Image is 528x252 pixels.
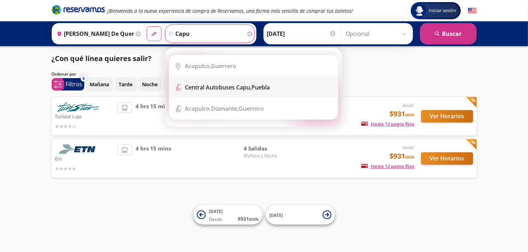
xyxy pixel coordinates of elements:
[405,112,414,117] small: MXN
[267,25,336,43] input: Elegir Fecha
[209,209,223,215] span: [DATE]
[66,80,83,88] p: Filtros
[86,77,113,91] button: Mañana
[193,205,262,225] button: [DATE]Desde:$931MXN
[185,62,211,70] b: Acapulco,
[108,7,353,14] em: ¡Bienvenido a la nueva experiencia de compra de Reservamos, una forma más sencilla de comprar tus...
[249,217,259,222] small: MXN
[361,163,414,169] span: Hasta 12 pagos fijos
[119,81,133,88] p: Tarde
[266,205,335,225] button: [DATE]
[361,121,414,127] span: Hasta 12 pagos fijos
[52,4,105,15] i: Brand Logo
[238,215,259,223] span: $ 931
[269,212,283,218] span: [DATE]
[164,77,199,91] button: Madrugada
[52,4,105,17] a: Brand Logo
[52,78,84,91] button: 0Filtros
[346,25,409,43] input: Opcional
[83,76,85,82] span: 0
[55,112,114,120] p: Turistar Lujo
[55,102,101,112] img: Turistar Lujo
[136,102,171,130] span: 4 hrs 15 mins
[468,6,477,15] button: English
[136,144,171,172] span: 4 hrs 15 mins
[54,25,134,43] input: Buscar Origen
[421,152,473,165] button: Ver Horarios
[244,153,293,159] span: Mañana y Noche
[402,144,414,150] em: desde:
[55,144,101,154] img: Etn
[244,144,293,153] span: 4 Salidas
[55,154,114,163] p: Etn
[426,7,459,14] span: Iniciar sesión
[420,23,477,44] button: Buscar
[185,62,237,70] div: Guerrero
[142,81,158,88] p: Noche
[185,83,270,91] div: Puebla
[390,109,414,119] span: $931
[52,71,76,77] p: Ordenar por
[402,102,414,108] em: desde:
[115,77,137,91] button: Tarde
[185,105,239,113] b: Acapulco Diamante,
[209,217,223,223] span: Desde:
[90,81,109,88] p: Mañana
[52,53,152,64] p: ¿Con qué línea quieres salir?
[390,151,414,161] span: $931
[165,25,245,43] input: Buscar Destino
[421,110,473,122] button: Ver Horarios
[405,154,414,160] small: MXN
[185,105,264,113] div: Guerrero
[185,83,252,91] b: Central Autobuses Capu,
[138,77,162,91] button: Noche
